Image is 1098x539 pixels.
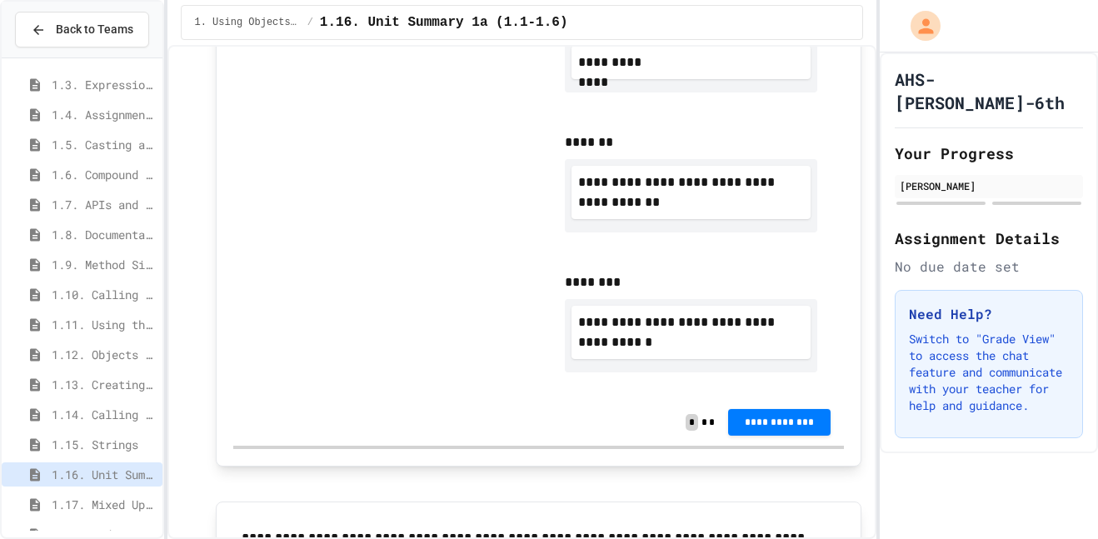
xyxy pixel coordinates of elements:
[909,304,1069,324] h3: Need Help?
[195,16,301,29] span: 1. Using Objects and Methods
[895,142,1083,165] h2: Your Progress
[895,227,1083,250] h2: Assignment Details
[52,346,156,363] span: 1.12. Objects - Instances of Classes
[15,12,149,47] button: Back to Teams
[52,226,156,243] span: 1.8. Documentation with Comments and Preconditions
[52,106,156,123] span: 1.4. Assignment and Input
[895,257,1083,277] div: No due date set
[52,316,156,333] span: 1.11. Using the Math Class
[52,76,156,93] span: 1.3. Expressions and Output [New]
[307,16,313,29] span: /
[909,331,1069,414] p: Switch to "Grade View" to access the chat feature and communicate with your teacher for help and ...
[893,7,945,45] div: My Account
[56,21,133,38] span: Back to Teams
[320,12,568,32] span: 1.16. Unit Summary 1a (1.1-1.6)
[52,196,156,213] span: 1.7. APIs and Libraries
[52,286,156,303] span: 1.10. Calling Class Methods
[52,136,156,153] span: 1.5. Casting and Ranges of Values
[52,466,156,483] span: 1.16. Unit Summary 1a (1.1-1.6)
[52,376,156,393] span: 1.13. Creating and Initializing Objects: Constructors
[52,256,156,273] span: 1.9. Method Signatures
[52,436,156,453] span: 1.15. Strings
[900,178,1078,193] div: [PERSON_NAME]
[895,67,1083,114] h1: AHS-[PERSON_NAME]-6th
[52,166,156,183] span: 1.6. Compound Assignment Operators
[52,496,156,513] span: 1.17. Mixed Up Code Practice 1.1-1.6
[52,406,156,423] span: 1.14. Calling Instance Methods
